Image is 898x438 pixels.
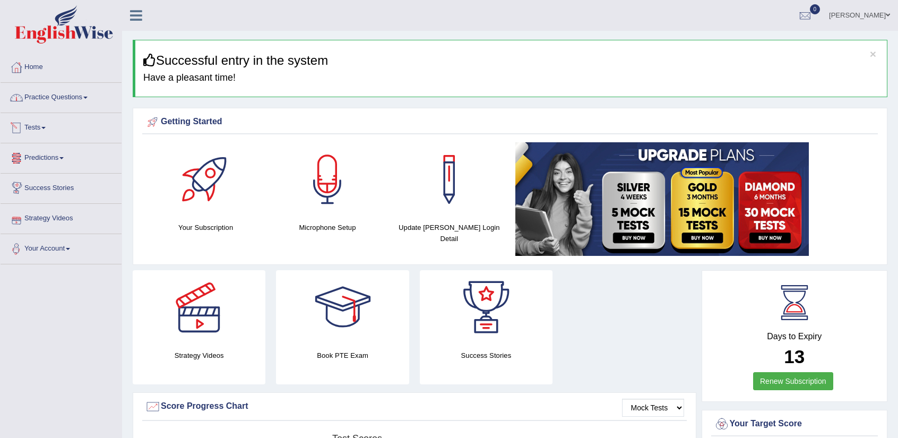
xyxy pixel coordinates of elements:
h4: Have a pleasant time! [143,73,879,83]
h4: Success Stories [420,350,552,361]
a: Home [1,53,122,79]
h4: Strategy Videos [133,350,265,361]
div: Score Progress Chart [145,399,684,415]
a: Success Stories [1,174,122,200]
a: Strategy Videos [1,204,122,230]
h4: Microphone Setup [272,222,383,233]
div: Your Target Score [714,416,876,432]
h4: Update [PERSON_NAME] Login Detail [394,222,505,244]
button: × [870,48,876,59]
h4: Days to Expiry [714,332,876,341]
a: Renew Subscription [753,372,833,390]
a: Predictions [1,143,122,170]
h3: Successful entry in the system [143,54,879,67]
h4: Book PTE Exam [276,350,409,361]
a: Tests [1,113,122,140]
h4: Your Subscription [150,222,261,233]
a: Your Account [1,234,122,261]
b: 13 [784,346,805,367]
span: 0 [810,4,821,14]
a: Practice Questions [1,83,122,109]
img: small5.jpg [515,142,809,256]
div: Getting Started [145,114,875,130]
